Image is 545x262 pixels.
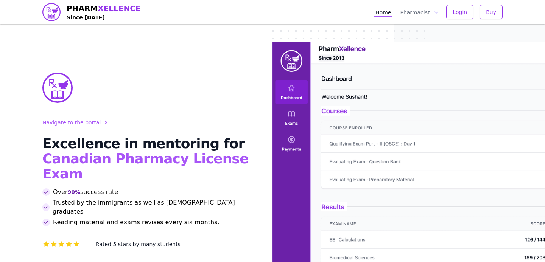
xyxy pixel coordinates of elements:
[67,14,141,21] h4: Since [DATE]
[42,3,61,21] img: PharmXellence logo
[67,3,141,14] span: PHARM
[453,8,467,16] span: Login
[42,136,244,151] span: Excellence in mentoring for
[67,188,80,196] span: 90%
[98,4,140,13] span: XELLENCE
[53,218,220,227] span: Reading material and exams revises every six months.
[53,198,254,216] span: Trusted by the immigrants as well as [DEMOGRAPHIC_DATA] graduates
[486,8,496,16] span: Buy
[480,5,503,19] button: Buy
[53,188,118,197] span: Over success rate
[446,5,473,19] button: Login
[42,151,248,181] span: Canadian Pharmacy License Exam
[399,7,440,17] button: Pharmacist
[42,73,73,103] img: PharmXellence Logo
[42,119,101,126] span: Navigate to the portal
[96,241,181,247] span: Rated 5 stars by many students
[374,7,392,17] a: Home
